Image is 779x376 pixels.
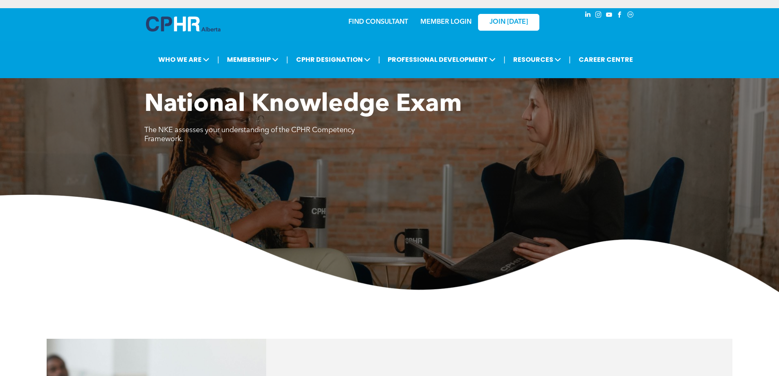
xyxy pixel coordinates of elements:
span: The NKE assesses your understanding of the CPHR Competency Framework. [144,126,355,143]
a: MEMBER LOGIN [420,19,471,25]
span: CPHR DESIGNATION [294,52,373,67]
a: linkedin [584,10,593,21]
span: RESOURCES [511,52,563,67]
span: MEMBERSHIP [224,52,281,67]
li: | [569,51,571,68]
a: FIND CONSULTANT [348,19,408,25]
a: instagram [594,10,603,21]
span: National Knowledge Exam [144,92,462,117]
li: | [378,51,380,68]
li: | [503,51,505,68]
a: Social network [626,10,635,21]
a: CAREER CENTRE [576,52,635,67]
a: facebook [615,10,624,21]
span: WHO WE ARE [156,52,212,67]
a: youtube [605,10,614,21]
img: A blue and white logo for cp alberta [146,16,220,32]
a: JOIN [DATE] [478,14,539,31]
span: PROFESSIONAL DEVELOPMENT [385,52,498,67]
li: | [217,51,219,68]
span: JOIN [DATE] [489,18,528,26]
li: | [286,51,288,68]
